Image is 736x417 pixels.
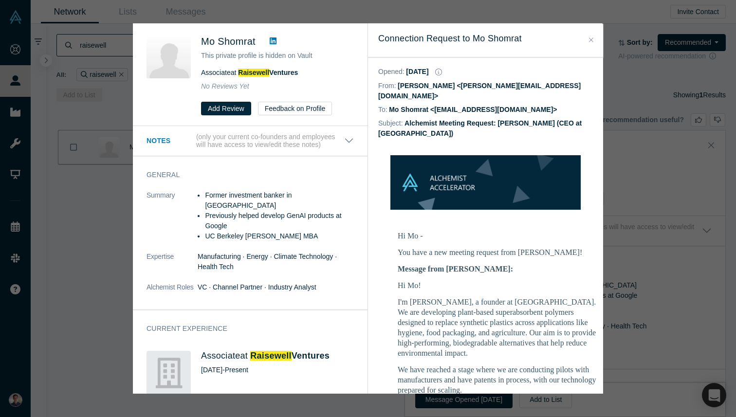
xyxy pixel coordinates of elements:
[198,253,337,271] span: Manufacturing · Energy · Climate Technology · Health Tech
[201,69,298,76] span: Associate at
[147,34,191,78] img: Mo Shomrat's Profile Image
[147,252,198,282] dt: Expertise
[147,133,354,149] button: Notes (only your current co-founders and employees will have access to view/edit these notes)
[238,69,269,76] span: Raisewell
[378,81,396,91] dt: From:
[147,190,198,252] dt: Summary
[292,351,330,361] span: Ventures
[196,133,344,149] p: (only your current co-founders and employees will have access to view/edit these notes)
[201,51,354,61] p: This private profile is hidden on Vault
[201,82,249,90] span: No Reviews Yet
[238,69,298,76] a: RaisewellVentures
[147,351,191,395] img: Raisewell Ventures's Logo
[398,265,513,273] b: Message from [PERSON_NAME]:
[201,365,354,375] div: [DATE] - Present
[205,211,354,231] li: Previously helped develop GenAI products at Google
[147,324,340,334] h3: Current Experience
[398,297,602,358] p: I'm [PERSON_NAME], a founder at [GEOGRAPHIC_DATA]. We are developing plant-based superabsorbent p...
[378,118,403,128] dt: Subject:
[147,170,340,180] h3: General
[205,231,354,241] li: UC Berkeley [PERSON_NAME] MBA
[378,67,405,77] dt: Opened :
[198,282,354,292] dd: VC · Channel Partner · Industry Analyst
[269,69,298,76] span: Ventures
[201,351,354,362] h4: Associate at
[390,155,581,210] img: banner-small-topicless.png
[205,190,354,211] li: Former investment banker in [GEOGRAPHIC_DATA]
[378,32,593,45] h3: Connection Request to Mo Shomrat
[147,136,194,146] h3: Notes
[398,247,602,257] p: You have a new meeting request from [PERSON_NAME]!
[398,280,602,290] p: Hi Mo!
[250,351,291,361] span: Raisewell
[378,105,387,115] dt: To:
[201,36,256,47] span: Mo Shomrat
[201,102,251,115] button: Add Review
[389,106,557,113] dd: Mo Shomrat <[EMAIL_ADDRESS][DOMAIN_NAME]>
[586,35,596,46] button: Close
[378,119,582,137] dd: Alchemist Meeting Request: [PERSON_NAME] (CEO at [GEOGRAPHIC_DATA])
[250,351,330,361] a: RaisewellVentures
[406,68,428,75] dd: [DATE]
[258,102,332,115] button: Feedback on Profile
[398,231,602,241] p: Hi Mo -
[147,282,198,303] dt: Alchemist Roles
[398,364,602,395] p: We have reached a stage where we are conducting pilots with manufacturers and have patents in pro...
[378,82,581,100] dd: [PERSON_NAME] <[PERSON_NAME][EMAIL_ADDRESS][DOMAIN_NAME]>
